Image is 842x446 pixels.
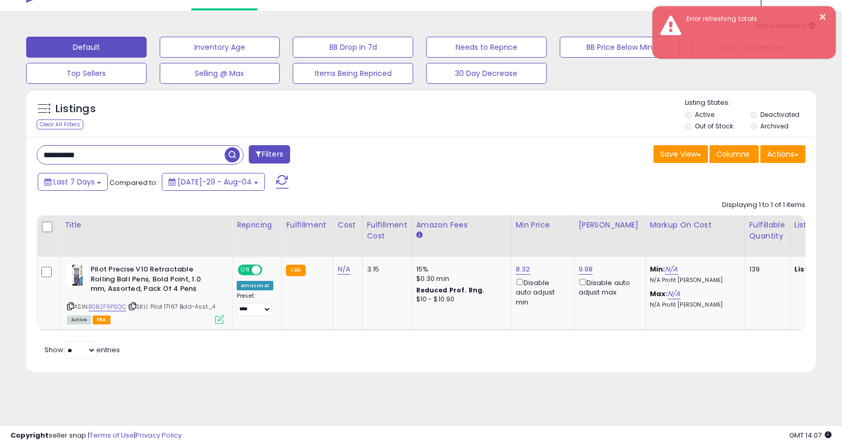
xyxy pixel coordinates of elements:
button: Columns [710,145,759,163]
span: Show: entries [45,345,120,355]
p: Listing States: [685,98,816,108]
a: 8.32 [516,264,530,275]
label: Out of Stock [695,122,733,130]
b: Listed Price: [794,264,842,274]
div: Preset: [237,292,273,316]
div: $10 - $10.90 [416,295,503,304]
p: N/A Profit [PERSON_NAME] [650,277,737,284]
small: Amazon Fees. [416,231,423,240]
div: Fulfillment Cost [367,220,407,242]
div: 15% [416,265,503,274]
h5: Listings [56,102,96,116]
b: Reduced Prof. Rng. [416,286,485,295]
a: Terms of Use [90,430,134,440]
a: B0B2F9PSQC [88,302,126,311]
div: Clear All Filters [37,119,83,129]
button: [DATE]-29 - Aug-04 [162,173,265,191]
span: | SKU: Pilot 17167 Bold-Asst_4 [128,302,215,311]
span: Compared to: [109,178,158,188]
div: $0.30 min [416,274,503,284]
div: Fulfillable Quantity [749,220,785,242]
div: seller snap | | [10,431,182,441]
button: Needs to Reprice [426,37,547,58]
button: 30 Day Decrease [426,63,547,84]
span: [DATE]-29 - Aug-04 [178,177,252,187]
button: Filters [249,145,290,164]
button: Save View [653,145,708,163]
button: Actions [760,145,805,163]
b: Pilot Precise V10 Retractable Rolling Ball Pens, Bold Point, 1.0 mm, Assorted, Pack Of 4 Pens [91,265,218,297]
div: Displaying 1 to 1 of 1 items [722,200,805,210]
div: Min Price [516,220,570,231]
label: Archived [760,122,789,130]
span: Last 7 Days [53,177,95,187]
span: 2025-08-13 14:07 GMT [789,430,832,440]
strong: Copyright [10,430,49,440]
button: Selling @ Max [160,63,280,84]
a: N/A [665,264,678,275]
div: Markup on Cost [650,220,740,231]
b: Min: [650,264,666,274]
div: Cost [338,220,358,231]
a: 9.98 [579,264,593,275]
span: FBA [93,316,110,324]
div: Fulfillment [286,220,328,231]
button: Top Sellers [26,63,147,84]
div: Amazon AI [237,281,273,290]
div: 139 [749,265,782,274]
label: Active [695,110,714,119]
button: × [818,10,827,24]
img: 41DrCQ30OVL._SL40_.jpg [67,265,88,286]
button: Last 7 Days [38,173,108,191]
th: The percentage added to the cost of goods (COGS) that forms the calculator for Min & Max prices. [645,215,745,257]
div: Disable auto adjust min [516,277,566,307]
span: All listings currently available for purchase on Amazon [67,316,91,324]
p: N/A Profit [PERSON_NAME] [650,301,737,309]
div: Repricing [237,220,277,231]
a: Privacy Policy [136,430,182,440]
div: Title [64,220,228,231]
div: Disable auto adjust max [579,277,637,297]
b: Max: [650,289,668,299]
button: Items Being Repriced [293,63,413,84]
div: 3.15 [367,265,404,274]
button: Inventory Age [160,37,280,58]
div: Error refreshing totals [679,14,828,24]
div: [PERSON_NAME] [579,220,641,231]
small: FBA [286,265,305,276]
button: Default [26,37,147,58]
button: BB Drop in 7d [293,37,413,58]
button: BB Price Below Min [560,37,680,58]
a: N/A [668,289,680,299]
div: ASIN: [67,265,224,323]
span: ON [239,266,252,275]
div: Amazon Fees [416,220,507,231]
label: Deactivated [760,110,800,119]
span: OFF [261,266,278,275]
a: N/A [338,264,350,275]
span: Columns [716,149,749,159]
